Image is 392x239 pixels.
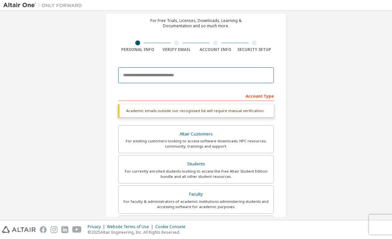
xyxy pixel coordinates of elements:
[88,224,107,229] div: Privacy
[2,226,36,233] img: altair_logo.svg
[88,229,189,235] p: © 2025 Altair Engineering, Inc. All Rights Reserved.
[122,169,270,179] div: For currently enrolled students looking to access the free Altair Student Edition bundle and all ...
[122,130,270,139] div: Altair Customers
[122,199,270,209] div: For faculty & administrators of academic institutions administering students and accessing softwa...
[107,224,155,229] div: Website Terms of Use
[118,104,274,117] div: Academic emails outside our recognised list will require manual verification.
[157,47,196,52] div: Verify Email
[3,2,85,9] img: Altair One
[122,159,270,169] div: Students
[196,47,235,52] div: Account Info
[72,226,82,233] img: youtube.svg
[118,47,157,52] div: Personal Info
[143,6,249,14] div: Create an Altair One Account
[40,226,47,233] img: facebook.svg
[235,47,274,52] div: Security Setup
[61,226,68,233] img: linkedin.svg
[122,138,270,149] div: For existing customers looking to access software downloads, HPC resources, community, trainings ...
[51,226,57,233] img: instagram.svg
[118,90,274,101] div: Account Type
[122,190,270,199] div: Faculty
[155,224,189,229] div: Cookie Consent
[150,18,242,29] div: For Free Trials, Licenses, Downloads, Learning & Documentation and so much more.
